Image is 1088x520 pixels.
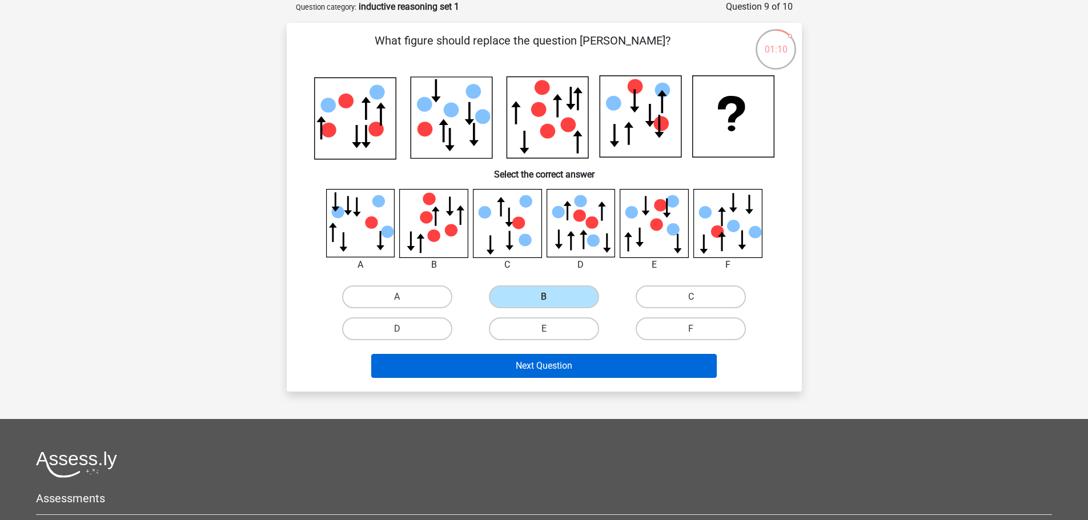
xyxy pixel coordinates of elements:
label: E [489,317,599,340]
div: C [464,258,551,272]
div: F [685,258,771,272]
div: D [538,258,624,272]
div: 01:10 [754,28,797,57]
h6: Select the correct answer [305,160,784,180]
h5: Assessments [36,491,1052,505]
button: Next Question [371,354,717,378]
label: B [489,285,599,308]
strong: inductive reasoning set 1 [359,1,459,12]
div: E [611,258,697,272]
label: C [636,285,746,308]
label: D [342,317,452,340]
label: A [342,285,452,308]
p: What figure should replace the question [PERSON_NAME]? [305,32,741,66]
label: F [636,317,746,340]
img: Assessly logo [36,451,117,478]
div: B [391,258,477,272]
div: A [318,258,404,272]
small: Question category: [296,3,356,11]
